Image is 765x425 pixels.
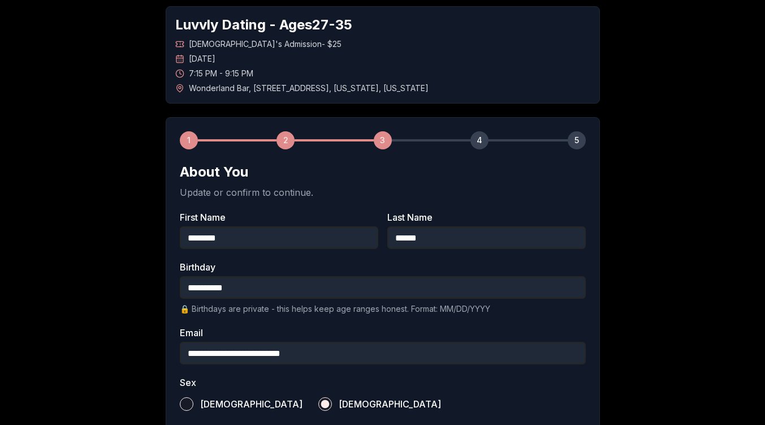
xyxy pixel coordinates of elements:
[189,83,429,94] span: Wonderland Bar , [STREET_ADDRESS] , [US_STATE] , [US_STATE]
[318,397,332,411] button: [DEMOGRAPHIC_DATA]
[374,131,392,149] div: 3
[180,163,586,181] h2: About You
[175,16,590,34] h1: Luvvly Dating - Ages 27 - 35
[189,53,215,65] span: [DATE]
[189,38,342,50] span: [DEMOGRAPHIC_DATA]'s Admission - $25
[568,131,586,149] div: 5
[200,400,302,409] span: [DEMOGRAPHIC_DATA]
[387,213,586,222] label: Last Name
[189,68,253,79] span: 7:15 PM - 9:15 PM
[180,186,586,199] p: Update or confirm to continue.
[470,131,489,149] div: 4
[180,378,586,387] label: Sex
[339,400,441,409] span: [DEMOGRAPHIC_DATA]
[180,397,193,411] button: [DEMOGRAPHIC_DATA]
[180,303,586,315] p: 🔒 Birthdays are private - this helps keep age ranges honest. Format: MM/DD/YYYY
[276,131,295,149] div: 2
[180,328,586,337] label: Email
[180,263,586,272] label: Birthday
[180,213,378,222] label: First Name
[180,131,198,149] div: 1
